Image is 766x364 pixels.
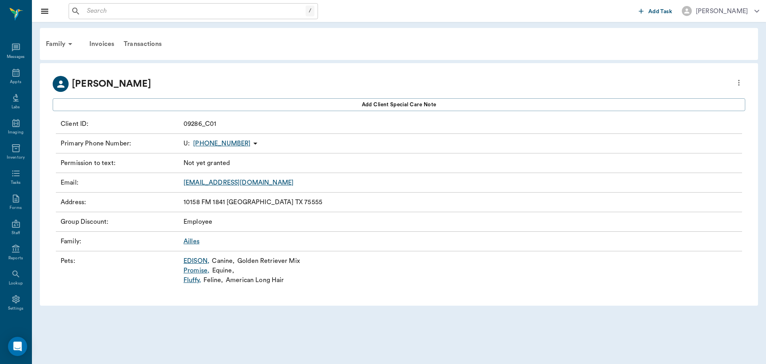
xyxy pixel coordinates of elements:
div: Open Intercom Messenger [8,337,27,356]
div: Inventory [7,155,25,161]
div: Lookup [9,280,23,286]
p: Primary Phone Number : [61,139,180,148]
div: Forms [10,205,22,211]
p: Email : [61,178,180,187]
p: Canine , [212,256,235,266]
p: Client ID : [61,119,180,129]
p: Pets : [61,256,180,285]
p: [PERSON_NAME] [72,77,151,91]
div: Staff [12,230,20,236]
p: Golden Retriever Mix [237,256,300,266]
a: [EMAIL_ADDRESS][DOMAIN_NAME] [184,179,294,186]
p: Family : [61,237,180,246]
p: [PHONE_NUMBER] [193,139,251,148]
a: Fluffy, [184,275,201,285]
a: EDISON, [184,256,209,266]
a: Promise, [184,266,209,275]
p: American Long Hair [226,275,284,285]
a: Transactions [119,34,166,54]
div: Tasks [11,180,21,186]
p: 09286_C01 [184,119,216,129]
div: Settings [8,306,24,312]
div: Reports [8,255,23,261]
div: Messages [7,54,25,60]
button: Add client Special Care Note [53,98,745,111]
div: Imaging [8,129,24,135]
p: Feline , [203,275,223,285]
div: Family [41,34,80,54]
p: Address : [61,197,180,207]
h6: Nectar [24,5,25,22]
p: Employee [184,217,212,227]
button: Close drawer [37,3,53,19]
p: Permission to text : [61,158,180,168]
a: Ailles [184,238,199,245]
input: Search [84,6,306,17]
div: [PERSON_NAME] [696,6,748,16]
span: U : [184,139,190,148]
div: / [306,6,314,16]
p: Not yet granted [184,158,230,168]
p: Group Discount : [61,217,180,227]
button: [PERSON_NAME] [675,4,766,18]
button: Add Task [636,4,675,18]
p: 10158 FM 1841 [GEOGRAPHIC_DATA] TX 75555 [184,197,322,207]
a: Invoices [85,34,119,54]
div: Appts [10,79,21,85]
span: Add client Special Care Note [362,100,436,109]
p: Equine , [212,266,234,275]
button: more [732,76,745,90]
div: Labs [12,104,20,110]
